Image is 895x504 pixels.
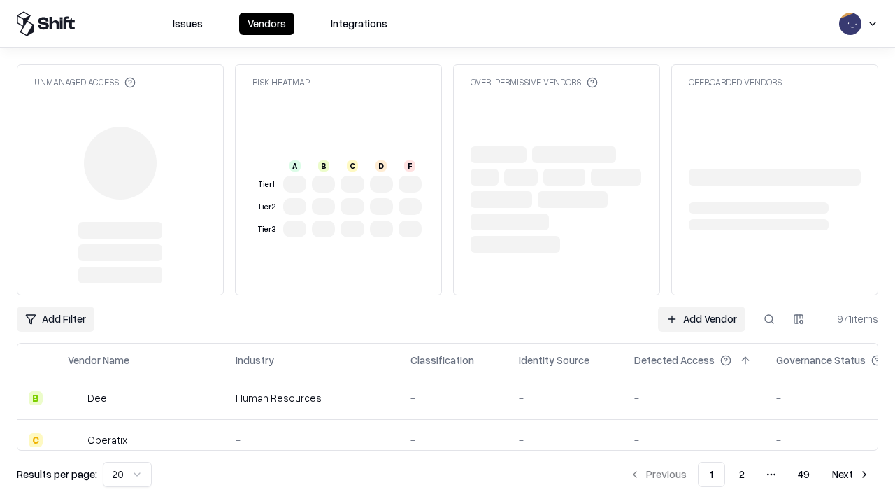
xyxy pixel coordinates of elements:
div: Identity Source [519,353,589,367]
div: B [318,160,329,171]
div: C [29,433,43,447]
button: 49 [787,462,821,487]
button: Add Filter [17,307,94,332]
div: Unmanaged Access [34,76,136,88]
div: Vendor Name [68,353,129,367]
div: Risk Heatmap [252,76,310,88]
div: - [519,391,612,405]
div: Human Resources [236,391,388,405]
button: Integrations [322,13,396,35]
div: - [634,391,754,405]
div: Tier 2 [255,201,278,213]
div: B [29,391,43,405]
div: - [410,391,496,405]
div: A [289,160,301,171]
div: Industry [236,353,274,367]
div: Tier 1 [255,178,278,190]
div: C [347,160,358,171]
img: Operatix [68,433,82,447]
div: - [410,433,496,447]
div: 971 items [822,311,878,326]
div: Tier 3 [255,223,278,235]
div: D [375,160,387,171]
div: Deel [87,391,109,405]
div: Detected Access [634,353,715,367]
div: Operatix [87,433,127,447]
div: Governance Status [776,353,866,367]
button: 2 [728,462,756,487]
p: Results per page: [17,467,97,482]
button: 1 [698,462,725,487]
img: Deel [68,391,82,405]
a: Add Vendor [658,307,745,332]
div: Offboarded Vendors [689,76,782,88]
div: - [519,433,612,447]
div: Classification [410,353,474,367]
nav: pagination [621,462,878,487]
button: Next [824,462,878,487]
button: Issues [164,13,211,35]
div: Over-Permissive Vendors [471,76,598,88]
div: F [404,160,415,171]
div: - [634,433,754,447]
button: Vendors [239,13,294,35]
div: - [236,433,388,447]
